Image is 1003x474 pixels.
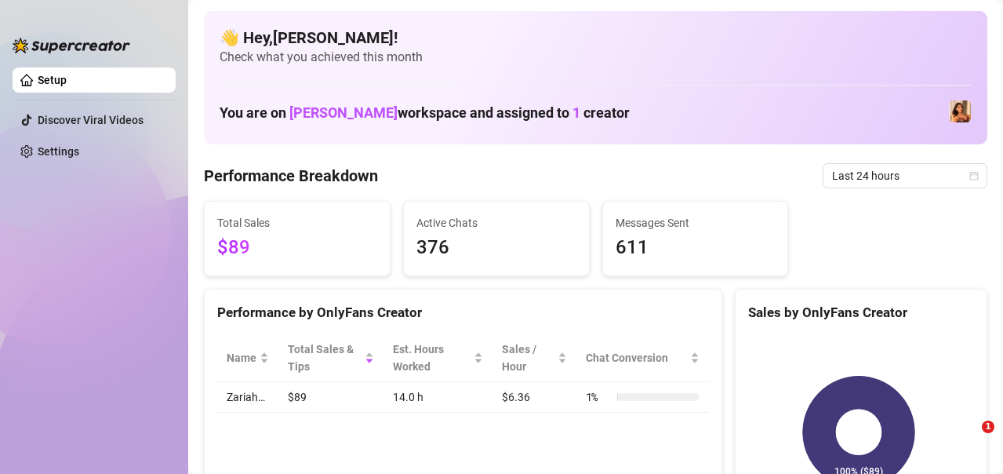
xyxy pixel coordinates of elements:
span: Name [227,349,256,366]
span: Sales / Hour [502,341,554,375]
td: 14.0 h [383,382,492,413]
h4: 👋 Hey, [PERSON_NAME] ! [220,27,972,49]
span: 1 [572,104,580,121]
span: 1 % [586,388,611,406]
div: Performance by OnlyFans Creator [217,302,709,323]
td: Zariah… [217,382,278,413]
h1: You are on workspace and assigned to creator [220,104,630,122]
div: Sales by OnlyFans Creator [748,302,974,323]
img: logo-BBDzfeDw.svg [13,38,130,53]
span: Check what you achieved this month [220,49,972,66]
span: Active Chats [416,214,576,232]
span: Total Sales & Tips [288,341,362,375]
a: Setup [38,74,67,86]
span: $89 [217,233,377,263]
div: Est. Hours Worked [393,341,470,375]
th: Total Sales & Tips [278,334,383,382]
span: 376 [416,233,576,263]
td: $89 [278,382,383,413]
img: Zariah (@tszariah) [949,100,971,122]
span: Chat Conversion [586,349,687,366]
span: Total Sales [217,214,377,232]
span: [PERSON_NAME] [289,104,398,121]
span: 611 [616,233,776,263]
h4: Performance Breakdown [204,165,378,187]
th: Sales / Hour [492,334,576,382]
a: Discover Viral Videos [38,114,144,126]
a: Settings [38,145,79,158]
span: calendar [969,171,979,180]
th: Chat Conversion [576,334,709,382]
span: Messages Sent [616,214,776,232]
span: 1 [982,421,994,433]
td: $6.36 [492,382,576,413]
span: Last 24 hours [832,164,978,188]
th: Name [217,334,278,382]
iframe: Intercom live chat [950,421,987,458]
